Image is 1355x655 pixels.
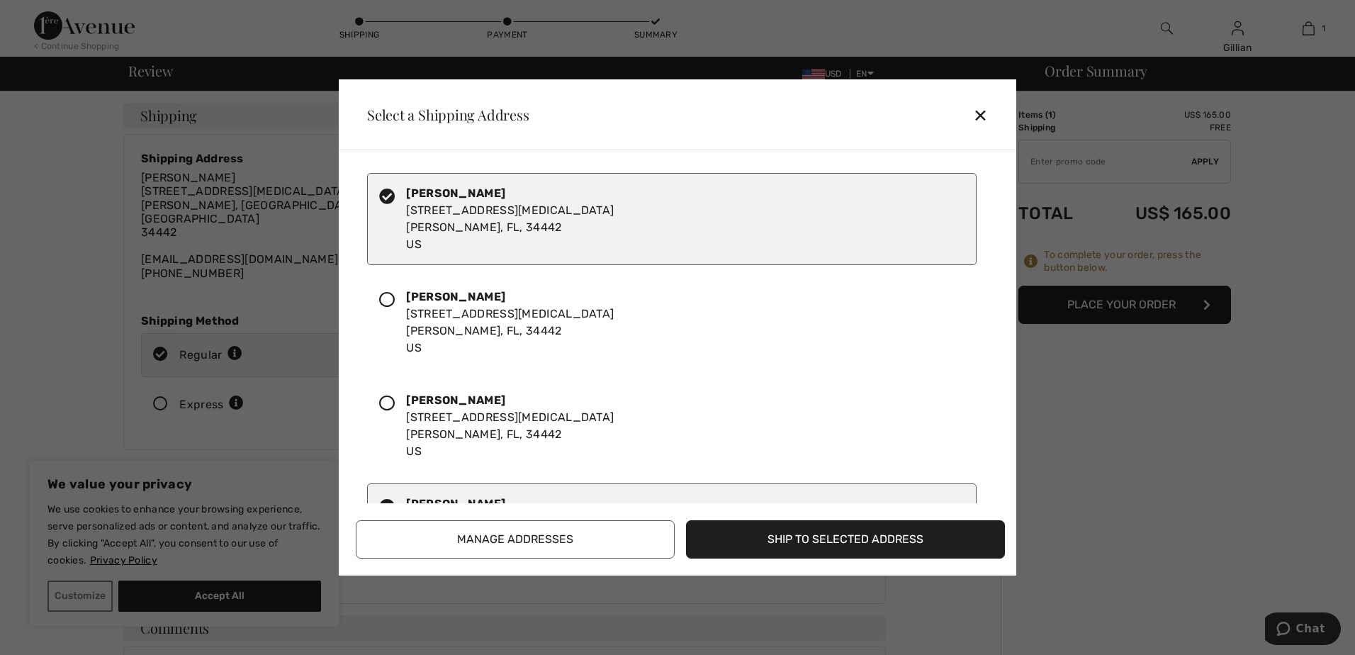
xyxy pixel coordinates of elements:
[973,100,999,130] div: ✕
[406,290,505,303] strong: [PERSON_NAME]
[406,497,505,510] strong: [PERSON_NAME]
[406,392,614,460] div: [STREET_ADDRESS][MEDICAL_DATA] [PERSON_NAME], FL, 34442 US
[406,289,614,357] div: [STREET_ADDRESS][MEDICAL_DATA] [PERSON_NAME], FL, 34442 US
[31,10,60,23] span: Chat
[356,108,529,122] div: Select a Shipping Address
[406,496,614,564] div: [STREET_ADDRESS][MEDICAL_DATA] [PERSON_NAME], FL, 34442 US
[686,520,1005,559] button: Ship to Selected Address
[406,186,505,200] strong: [PERSON_NAME]
[406,393,505,407] strong: [PERSON_NAME]
[406,185,614,253] div: [STREET_ADDRESS][MEDICAL_DATA] [PERSON_NAME], FL, 34442 US
[356,520,675,559] button: Manage Addresses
